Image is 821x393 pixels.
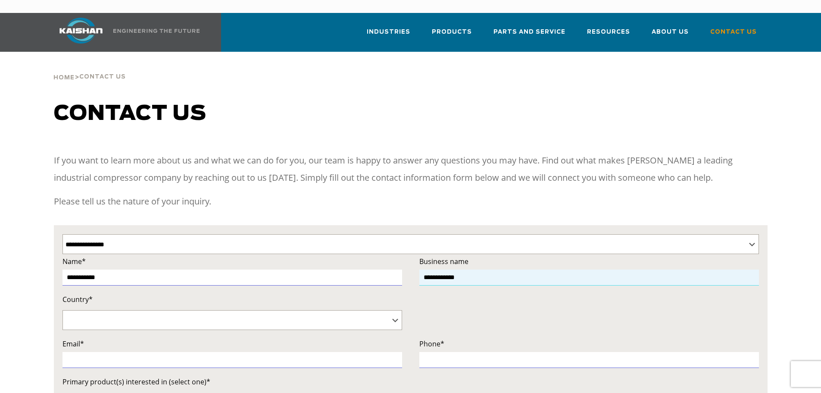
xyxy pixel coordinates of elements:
a: Products [432,21,472,50]
label: Business name [419,255,759,267]
label: Country* [62,293,402,305]
p: Please tell us the nature of your inquiry. [54,193,768,210]
span: Industries [367,27,410,37]
a: Parts and Service [493,21,565,50]
a: About Us [652,21,689,50]
a: Contact Us [710,21,757,50]
label: Email* [62,338,402,350]
span: Resources [587,27,630,37]
img: Engineering the future [113,29,200,33]
span: Parts and Service [493,27,565,37]
span: Products [432,27,472,37]
span: Contact Us [79,74,126,80]
span: Contact Us [710,27,757,37]
span: Contact us [54,104,206,124]
a: Kaishan USA [49,13,201,52]
span: Home [53,75,75,81]
p: If you want to learn more about us and what we can do for you, our team is happy to answer any qu... [54,152,768,186]
span: About Us [652,27,689,37]
div: > [53,52,126,85]
img: kaishan logo [49,18,113,44]
a: Industries [367,21,410,50]
a: Resources [587,21,630,50]
label: Name* [62,255,402,267]
label: Phone* [419,338,759,350]
a: Home [53,73,75,81]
